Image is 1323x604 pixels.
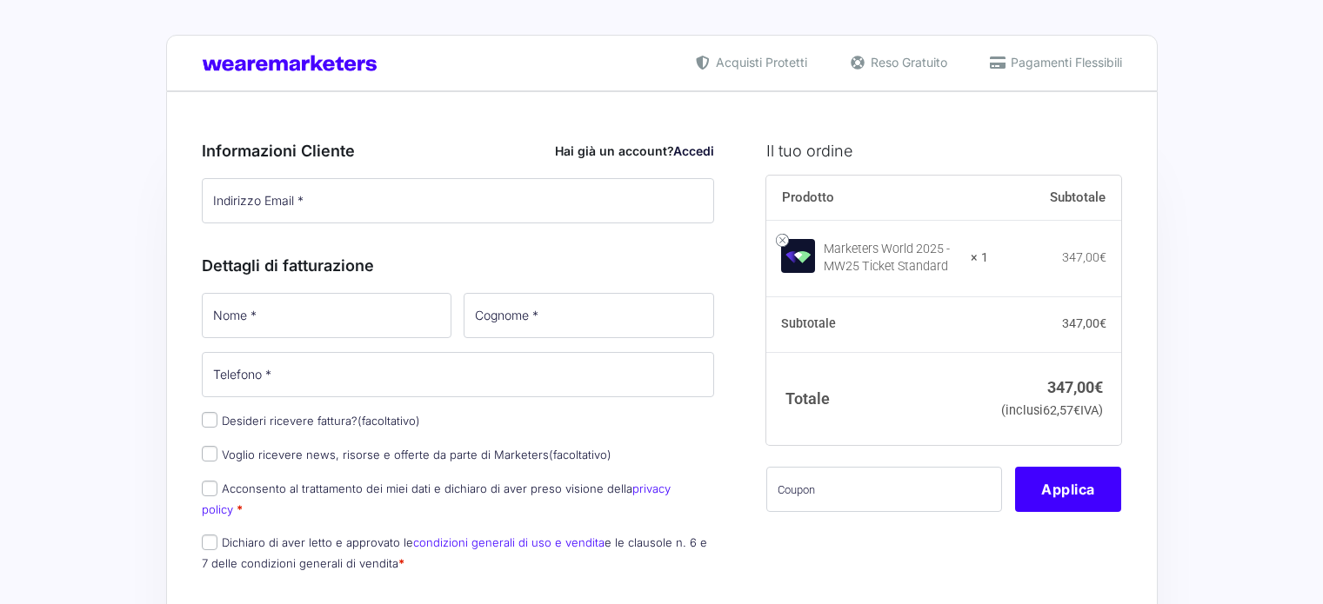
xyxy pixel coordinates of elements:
span: € [1099,316,1106,330]
input: Dichiaro di aver letto e approvato lecondizioni generali di uso e venditae le clausole n. 6 e 7 d... [202,534,217,550]
h3: Dettagli di fatturazione [202,254,715,277]
span: (facoltativo) [357,414,420,428]
label: Voglio ricevere news, risorse e offerte da parte di Marketers [202,448,611,461]
div: Hai già un account? [555,142,714,160]
small: (inclusi IVA) [1001,403,1103,418]
span: € [1099,250,1106,264]
bdi: 347,00 [1062,250,1106,264]
span: Reso Gratuito [866,53,947,71]
input: Indirizzo Email * [202,178,715,223]
img: Marketers World 2025 - MW25 Ticket Standard [781,239,815,273]
button: Applica [1015,467,1121,512]
th: Subtotale [766,297,988,353]
span: € [1094,378,1103,396]
a: condizioni generali di uso e vendita [413,535,605,549]
a: Accedi [673,143,714,158]
input: Cognome * [464,293,714,338]
bdi: 347,00 [1047,378,1103,396]
th: Subtotale [988,176,1122,221]
th: Prodotto [766,176,988,221]
input: Nome * [202,293,452,338]
input: Voglio ricevere news, risorse e offerte da parte di Marketers(facoltativo) [202,446,217,461]
label: Acconsento al trattamento dei miei dati e dichiaro di aver preso visione della [202,481,671,515]
input: Desideri ricevere fattura?(facoltativo) [202,412,217,428]
span: Pagamenti Flessibili [1006,53,1122,71]
th: Totale [766,352,988,445]
strong: × 1 [971,249,988,267]
input: Acconsento al trattamento dei miei dati e dichiaro di aver preso visione dellaprivacy policy [202,481,217,496]
span: 62,57 [1043,403,1080,418]
span: (facoltativo) [549,448,611,461]
h3: Informazioni Cliente [202,139,715,163]
input: Coupon [766,467,1002,512]
a: privacy policy [202,481,671,515]
span: € [1073,403,1080,418]
h3: Il tuo ordine [766,139,1121,163]
div: Marketers World 2025 - MW25 Ticket Standard [824,241,959,275]
span: Acquisti Protetti [712,53,807,71]
input: Telefono * [202,352,715,397]
label: Dichiaro di aver letto e approvato le e le clausole n. 6 e 7 delle condizioni generali di vendita [202,535,707,569]
bdi: 347,00 [1062,316,1106,330]
label: Desideri ricevere fattura? [202,414,420,428]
